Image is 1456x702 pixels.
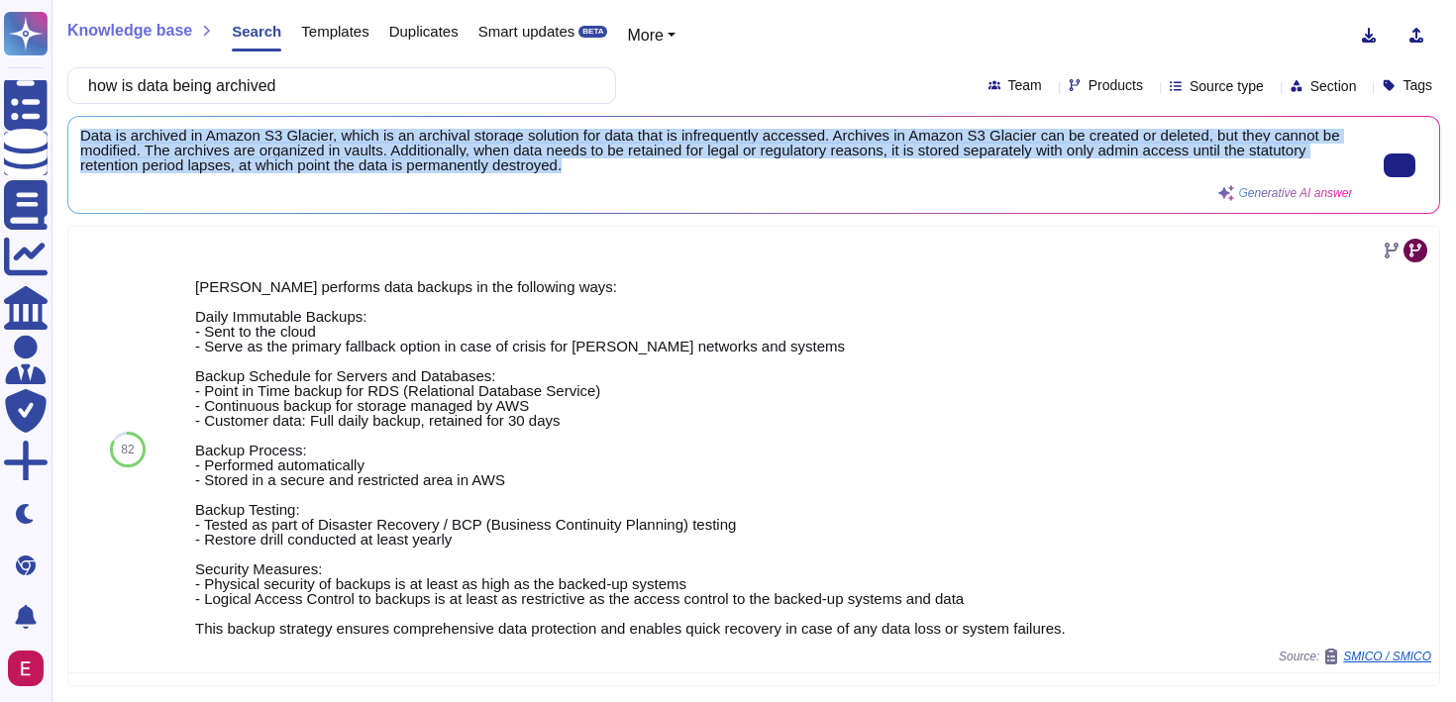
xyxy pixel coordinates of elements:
[8,651,44,686] img: user
[301,24,368,39] span: Templates
[1008,78,1042,92] span: Team
[1089,78,1143,92] span: Products
[478,24,575,39] span: Smart updates
[195,279,1431,636] div: [PERSON_NAME] performs data backups in the following ways: Daily Immutable Backups: - Sent to the...
[1343,651,1431,662] span: SMICO / SMICO
[4,647,57,690] button: user
[389,24,459,39] span: Duplicates
[1238,187,1352,199] span: Generative AI answer
[78,68,595,103] input: Search a question or template...
[627,27,663,44] span: More
[578,26,607,38] div: BETA
[1190,79,1264,93] span: Source type
[1403,78,1432,92] span: Tags
[1310,79,1357,93] span: Section
[121,444,134,455] span: 82
[1279,649,1431,664] span: Source:
[67,23,192,39] span: Knowledge base
[80,129,1352,173] span: Data is archived in Amazon S3 Glacier, which is an archival storage solution for data that is inf...
[232,24,281,39] span: Search
[627,24,676,48] button: More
